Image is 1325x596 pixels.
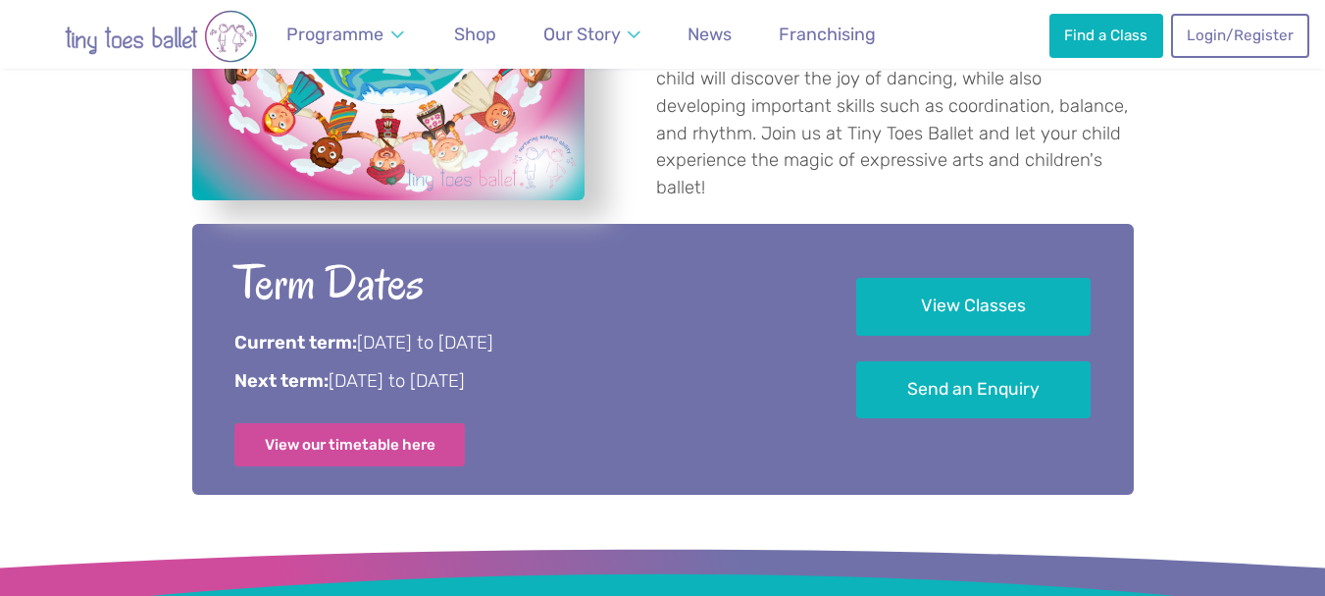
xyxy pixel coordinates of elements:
[1049,14,1163,57] a: Find a Class
[856,361,1091,419] a: Send an Enquiry
[234,252,802,314] h2: Term Dates
[543,24,621,44] span: Our Story
[234,369,802,395] p: [DATE] to [DATE]
[779,24,876,44] span: Franchising
[24,10,298,63] img: tiny toes ballet
[770,13,885,57] a: Franchising
[234,331,802,356] p: [DATE] to [DATE]
[234,332,357,353] strong: Current term:
[234,423,466,466] a: View our timetable here
[454,24,496,44] span: Shop
[234,370,329,392] strong: Next term:
[278,13,413,57] a: Programme
[286,24,383,44] span: Programme
[1171,14,1308,57] a: Login/Register
[688,24,732,44] span: News
[679,13,740,57] a: News
[535,13,650,57] a: Our Story
[445,13,505,57] a: Shop
[856,278,1091,336] a: View Classes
